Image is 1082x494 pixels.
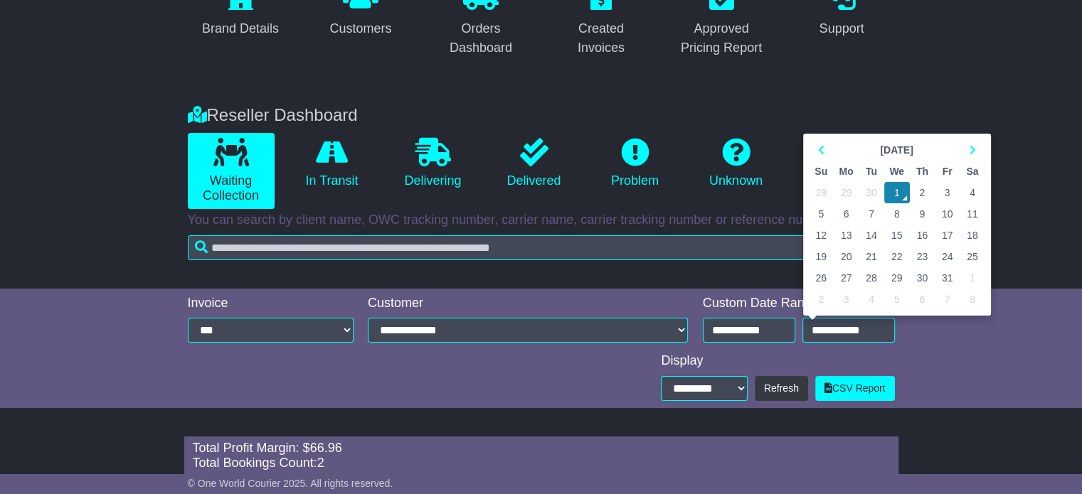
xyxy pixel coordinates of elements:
th: Mo [834,161,859,182]
a: Cancelled [794,133,881,194]
td: 27 [834,267,859,289]
td: 1 [884,182,910,203]
td: 28 [859,267,884,289]
div: Approved Pricing Report [678,19,765,58]
td: 14 [859,225,884,246]
td: 30 [910,267,935,289]
td: 29 [884,267,910,289]
th: Sa [960,161,985,182]
td: 15 [884,225,910,246]
div: Orders Dashboard [437,19,525,58]
td: 31 [935,267,960,289]
th: Tu [859,161,884,182]
td: 29 [834,182,859,203]
div: Total Profit Margin: $ [193,441,890,456]
th: Th [910,161,935,182]
div: Customers [329,19,391,38]
th: Select Month [834,139,960,161]
td: 11 [960,203,985,225]
span: © One World Courier 2025. All rights reserved. [188,478,393,489]
td: 24 [935,246,960,267]
td: 6 [910,289,935,310]
td: 23 [910,246,935,267]
td: 28 [809,182,834,203]
a: CSV Report [815,376,895,401]
td: 26 [809,267,834,289]
td: 3 [935,182,960,203]
td: 7 [859,203,884,225]
div: Customer [368,296,689,311]
td: 22 [884,246,910,267]
div: Invoice [188,296,354,311]
button: Refresh [755,376,808,401]
td: 5 [809,203,834,225]
td: 25 [960,246,985,267]
div: Created Invoices [558,19,645,58]
div: Brand Details [202,19,279,38]
td: 2 [809,289,834,310]
div: Reseller Dashboard [181,105,902,126]
div: Display [661,353,894,369]
a: Delivered [491,133,578,194]
td: 10 [935,203,960,225]
td: 13 [834,225,859,246]
td: 9 [910,203,935,225]
a: In Transit [289,133,376,194]
td: 18 [960,225,985,246]
p: You can search by client name, OWC tracking number, carrier name, carrier tracking number or refe... [188,213,895,228]
td: 4 [859,289,884,310]
td: 1 [960,267,985,289]
td: 21 [859,246,884,267]
td: 5 [884,289,910,310]
td: 30 [859,182,884,203]
td: 12 [809,225,834,246]
td: 8 [884,203,910,225]
td: 16 [910,225,935,246]
a: Problem [592,133,679,194]
div: Custom Date Range [703,296,895,311]
a: Waiting Collection [188,133,275,209]
td: 20 [834,246,859,267]
td: 7 [935,289,960,310]
th: We [884,161,910,182]
td: 6 [834,203,859,225]
td: 3 [834,289,859,310]
a: Unknown [693,133,780,194]
td: 8 [960,289,985,310]
span: 66.96 [310,441,342,455]
span: 2 [317,456,324,470]
a: Delivering [390,133,477,194]
td: 17 [935,225,960,246]
th: Su [809,161,834,182]
td: 4 [960,182,985,203]
div: Total Bookings Count: [193,456,890,471]
th: Fr [935,161,960,182]
div: Support [819,19,864,38]
td: 19 [809,246,834,267]
td: 2 [910,182,935,203]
